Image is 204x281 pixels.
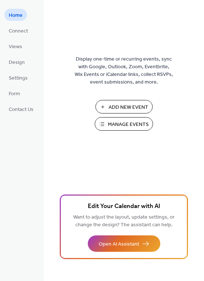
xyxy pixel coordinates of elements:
span: Contact Us [9,106,34,113]
a: Design [4,56,29,68]
span: Manage Events [108,121,149,128]
a: Contact Us [4,103,38,115]
span: Edit Your Calendar with AI [88,201,160,212]
span: Want to adjust the layout, update settings, or change the design? The assistant can help. [73,212,174,230]
span: Open AI Assistant [99,240,139,248]
a: Form [4,87,24,99]
span: Settings [9,74,28,82]
a: Views [4,40,27,52]
span: Connect [9,27,28,35]
span: Add New Event [109,104,148,111]
span: Design [9,59,25,66]
button: Open AI Assistant [88,235,160,252]
a: Home [4,9,27,21]
span: Views [9,43,22,51]
button: Manage Events [95,117,153,131]
a: Connect [4,24,32,36]
span: Display one-time or recurring events, sync with Google, Outlook, Zoom, Eventbrite, Wix Events or ... [75,55,173,86]
span: Home [9,12,23,19]
button: Add New Event [95,100,153,113]
span: Form [9,90,20,98]
a: Settings [4,72,32,84]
